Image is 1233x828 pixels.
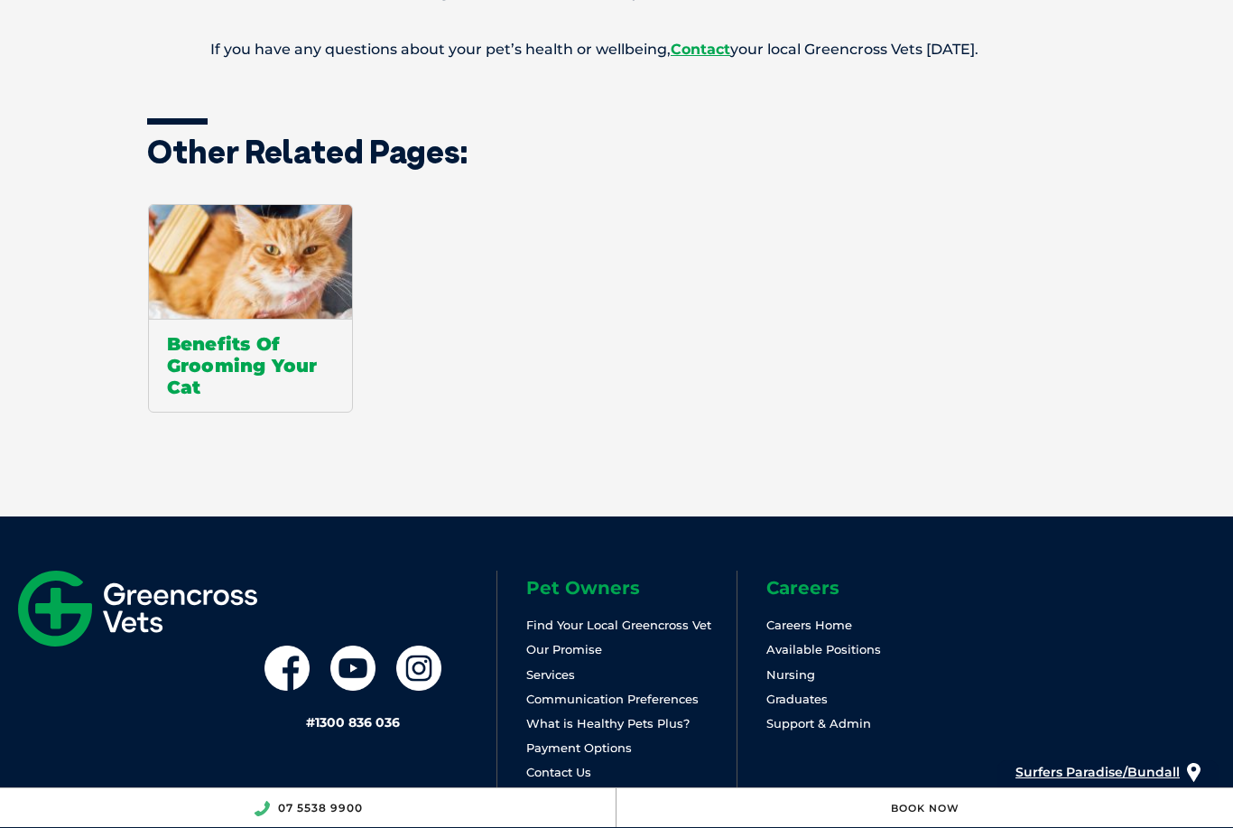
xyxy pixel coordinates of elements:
[766,618,852,632] a: Careers Home
[1015,764,1180,780] span: Surfers Paradise/Bundall
[526,667,575,682] a: Services
[148,204,353,414] a: Benefits Of Grooming Your Cat
[526,692,699,706] a: Communication Preferences
[526,765,591,779] a: Contact Us
[1015,760,1180,785] a: Surfers Paradise/Bundall
[526,579,736,597] h6: Pet Owners
[526,642,602,656] a: Our Promise
[526,618,711,632] a: Find Your Local Greencross Vet
[526,740,632,755] a: Payment Options
[278,801,363,814] a: 07 5538 9900
[766,692,828,706] a: Graduates
[147,135,1086,168] h3: Other related pages:
[526,716,690,730] a: What is Healthy Pets Plus?
[306,714,400,730] a: #1300 836 036
[891,802,960,814] a: Book Now
[766,716,871,730] a: Support & Admin
[254,801,270,816] img: location_phone.svg
[306,714,315,730] span: #
[1187,763,1201,783] img: location_pin.svg
[671,41,730,58] a: Contact
[766,667,815,682] a: Nursing
[766,642,881,656] a: Available Positions
[766,579,976,597] h6: Careers
[147,33,1086,66] p: If you have any questions about your pet’s health or wellbeing, your local Greencross Vets [DATE].
[149,319,352,412] span: Benefits Of Grooming Your Cat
